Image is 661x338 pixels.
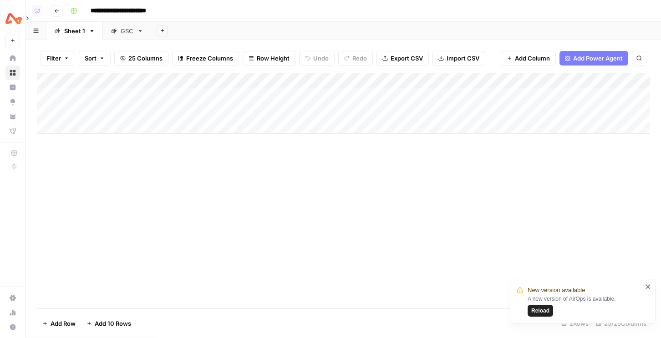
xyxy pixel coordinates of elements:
button: Freeze Columns [172,51,239,66]
span: Add Row [51,319,76,328]
button: Export CSV [376,51,429,66]
span: Reload [531,307,549,315]
button: Add Column [501,51,556,66]
img: Airwallex Logo [5,10,22,27]
span: Redo [352,54,367,63]
a: Insights [5,80,20,95]
a: Flightpath [5,124,20,138]
button: Add Row [37,316,81,331]
a: Home [5,51,20,66]
button: close [645,283,651,290]
a: Browse [5,66,20,80]
span: Export CSV [391,54,423,63]
span: Add Power Agent [573,54,623,63]
button: 25 Columns [114,51,168,66]
button: Import CSV [432,51,485,66]
a: GSC [103,22,151,40]
button: Help + Support [5,320,20,334]
span: 25 Columns [128,54,163,63]
a: Settings [5,291,20,305]
span: Import CSV [447,54,479,63]
button: Undo [299,51,335,66]
button: Reload [528,305,553,317]
span: Sort [85,54,97,63]
button: Sort [79,51,111,66]
span: New version available [528,286,585,295]
span: Undo [313,54,329,63]
a: Opportunities [5,95,20,109]
a: Your Data [5,109,20,124]
span: Add Column [515,54,550,63]
a: Sheet 1 [46,22,103,40]
div: Sheet 1 [64,26,85,35]
button: Redo [338,51,373,66]
div: GSC [121,26,133,35]
span: Freeze Columns [186,54,233,63]
div: 25/25 Columns [592,316,650,331]
button: Add 10 Rows [81,316,137,331]
button: Add Power Agent [559,51,628,66]
div: A new version of AirOps is available. [528,295,642,317]
span: Row Height [257,54,290,63]
button: Workspace: Airwallex [5,7,20,30]
div: 2 Rows [558,316,592,331]
a: Usage [5,305,20,320]
span: Filter [46,54,61,63]
button: Filter [41,51,75,66]
span: Add 10 Rows [95,319,131,328]
button: Row Height [243,51,295,66]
